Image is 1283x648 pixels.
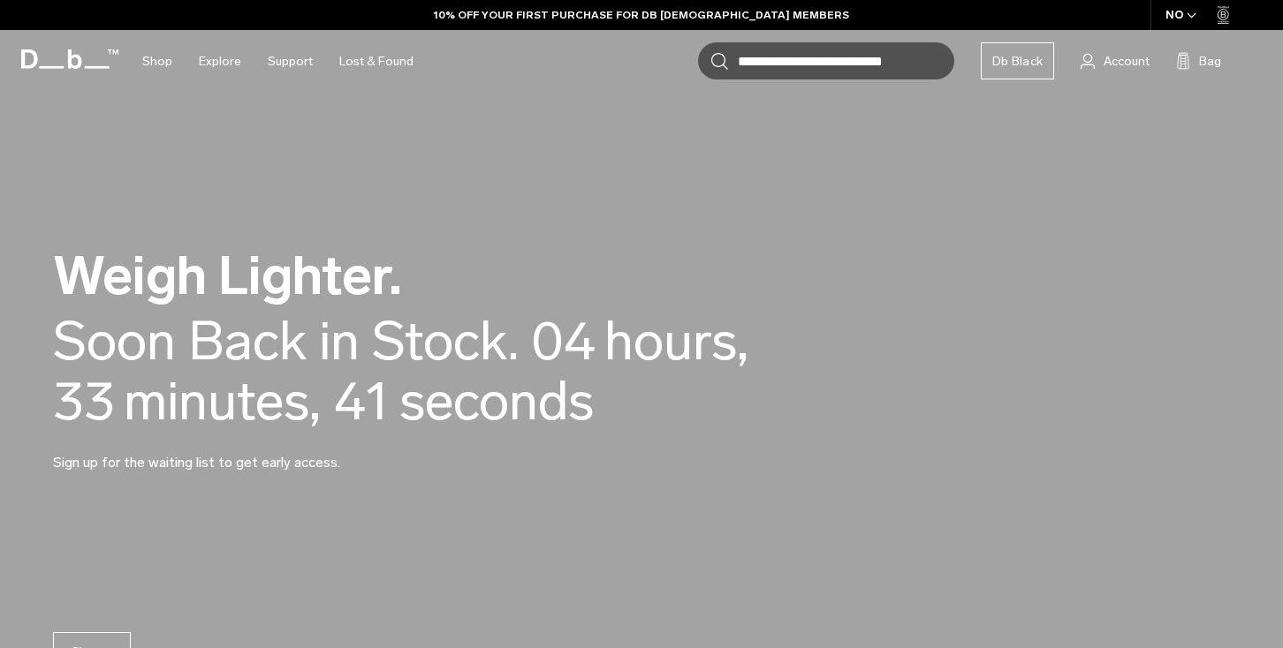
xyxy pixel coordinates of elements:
a: Explore [199,30,241,93]
span: Bag [1199,52,1221,71]
h2: Weigh Lighter. [53,249,848,303]
span: hours, [604,312,748,371]
span: seconds [399,372,594,431]
a: 10% OFF YOUR FIRST PURCHASE FOR DB [DEMOGRAPHIC_DATA] MEMBERS [434,7,849,23]
span: 04 [532,312,596,371]
span: , [309,369,321,433]
a: Lost & Found [339,30,414,93]
span: 33 [53,372,115,431]
span: 41 [334,372,391,431]
a: Db Black [981,42,1054,79]
nav: Main Navigation [129,30,427,93]
a: Shop [142,30,172,93]
button: Bag [1176,50,1221,72]
span: minutes [124,372,321,431]
div: Soon Back in Stock. [53,312,519,371]
span: Account [1104,52,1150,71]
p: Sign up for the waiting list to get early access. [53,431,477,473]
a: Support [268,30,313,93]
a: Account [1081,50,1150,72]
